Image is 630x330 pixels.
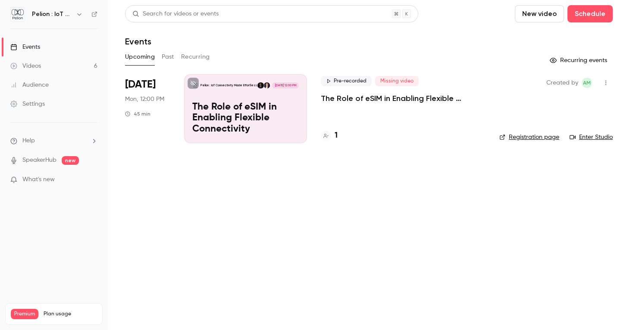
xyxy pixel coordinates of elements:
h6: Pelion : IoT Connectivity Made Effortless [32,10,72,19]
div: Settings [10,100,45,108]
h4: 1 [335,130,338,141]
button: Upcoming [125,50,155,64]
button: Schedule [567,5,613,22]
div: 45 min [125,110,150,117]
span: Missing video [375,76,419,86]
span: What's new [22,175,55,184]
iframe: Noticeable Trigger [87,176,97,184]
a: Registration page [499,133,559,141]
button: New video [515,5,564,22]
button: Past [162,50,174,64]
p: Pelion : IoT Connectivity Made Effortless [201,83,257,88]
a: The Role of eSIM in Enabling Flexible Connectivity Pelion : IoT Connectivity Made EffortlessNiall... [184,74,307,143]
span: new [62,156,79,165]
a: SpeakerHub [22,156,56,165]
div: Events [10,43,40,51]
img: Niall Strachan [264,82,270,88]
span: AM [583,78,591,88]
img: Pelion : IoT Connectivity Made Effortless [11,7,25,21]
span: Mon, 12:00 PM [125,95,164,104]
img: Fredrik Stålbrand [257,82,263,88]
h1: Events [125,36,151,47]
a: 1 [321,130,338,141]
p: The Role of eSIM in Enabling Flexible Connectivity [192,102,299,135]
span: Premium [11,309,38,319]
div: Search for videos or events [132,9,219,19]
span: Created by [546,78,578,88]
div: Videos [10,62,41,70]
span: Anna Murdoch [582,78,592,88]
div: Sep 22 Mon, 11:00 AM (Europe/London) [125,74,170,143]
div: Audience [10,81,49,89]
span: Help [22,136,35,145]
span: Pre-recorded [321,76,372,86]
li: help-dropdown-opener [10,136,97,145]
span: [DATE] 12:00 PM [272,82,298,88]
span: Plan usage [44,311,97,317]
a: Enter Studio [570,133,613,141]
button: Recurring [181,50,210,64]
span: [DATE] [125,78,156,91]
button: Recurring events [546,53,613,67]
a: The Role of eSIM in Enabling Flexible Connectivity [321,93,486,104]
